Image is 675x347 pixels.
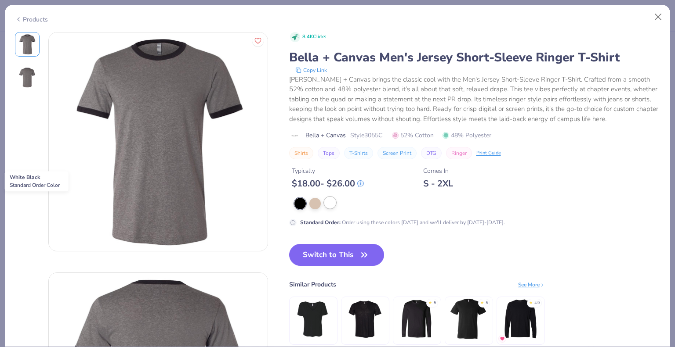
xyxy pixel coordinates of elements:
div: Products [15,15,48,24]
div: Bella + Canvas Men's Jersey Short-Sleeve Ringer T-Shirt [289,49,660,66]
span: 52% Cotton [392,131,434,140]
span: Bella + Canvas [305,131,346,140]
div: See More [518,281,545,289]
button: Like [252,35,264,47]
div: Print Guide [476,150,501,157]
img: Bella + Canvas Long Sleeve Jersey Tee [396,298,438,340]
img: Bella + Canvas Women’s Slouchy V-Neck Tee [292,298,334,340]
div: S - 2XL [423,178,453,189]
div: 5 [486,300,488,306]
button: Screen Print [377,147,417,159]
img: Front [17,34,38,55]
img: Front [49,32,268,251]
img: Back [17,67,38,88]
div: Comes In [423,166,453,175]
div: ★ [529,300,533,304]
div: 4.9 [534,300,540,306]
img: Comfort Colors Adult Heavyweight RS Long-Sleeve T-Shirt [500,298,541,340]
div: Order using these colors [DATE] and we'll deliver by [DATE]-[DATE]. [300,218,505,226]
strong: Standard Order : [300,219,341,226]
span: Standard Order Color [10,182,60,189]
div: White Black [5,171,69,191]
div: ★ [480,300,484,304]
button: Ringer [446,147,472,159]
button: Switch to This [289,244,385,266]
span: 48% Polyester [443,131,491,140]
div: $ 18.00 - $ 26.00 [292,178,364,189]
button: Tops [318,147,340,159]
div: [PERSON_NAME] + Canvas brings the classic cool with the Men's Jersey Short-Sleeve Ringer T-Shirt.... [289,75,660,124]
div: ★ [428,300,432,304]
div: Similar Products [289,280,336,289]
button: DTG [421,147,442,159]
div: 5 [434,300,436,306]
img: Bella + Canvas Men's Jersey Short-Sleeve Pocket T-Shirt [448,298,490,340]
span: 8.4K Clicks [302,33,326,41]
button: Close [650,9,667,25]
button: T-Shirts [344,147,373,159]
div: Typically [292,166,364,175]
img: MostFav.gif [500,336,505,341]
img: Bella + Canvas Fast Fashion Unisex Viscose Fashion Tee [344,298,386,340]
img: brand logo [289,132,301,140]
button: copy to clipboard [293,66,330,75]
span: Style 3055C [350,131,382,140]
button: Shirts [289,147,313,159]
